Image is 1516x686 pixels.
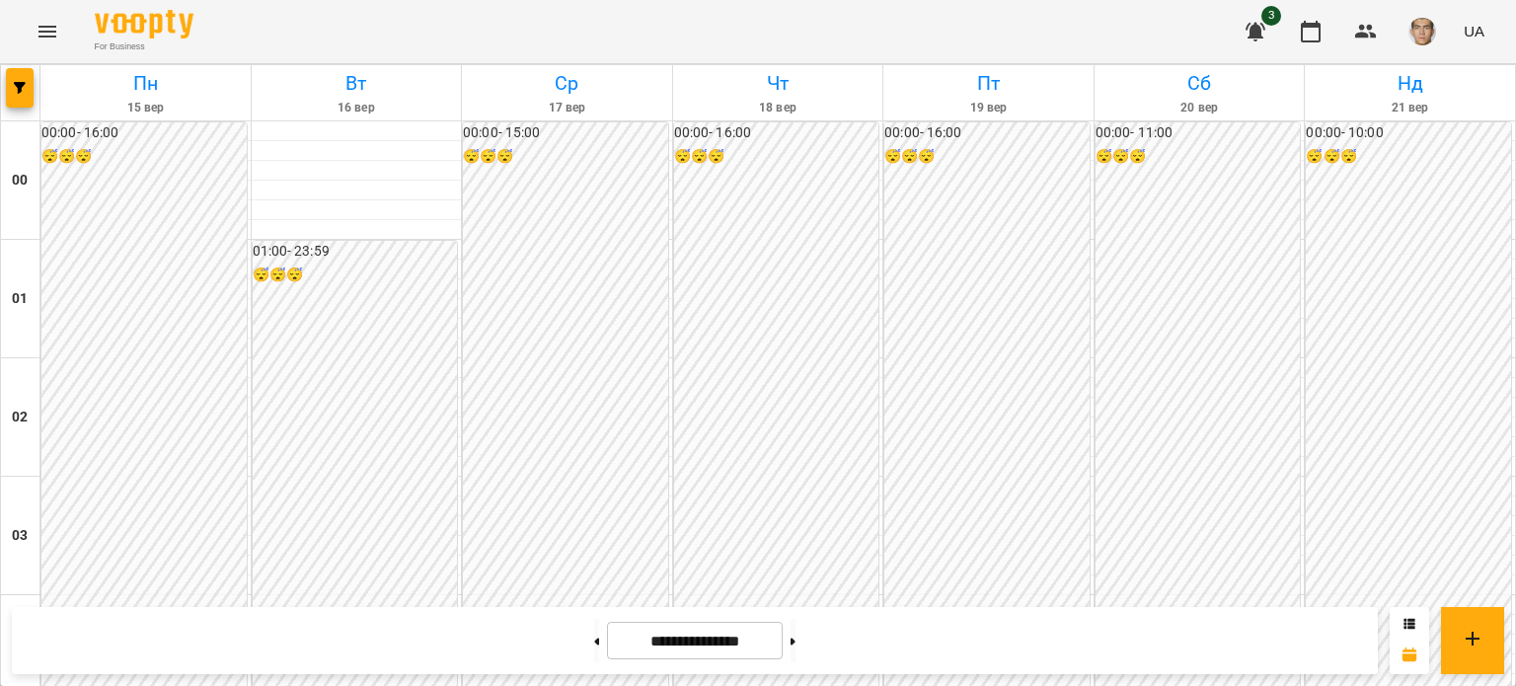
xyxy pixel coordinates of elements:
[463,122,668,144] h6: 00:00 - 15:00
[41,122,247,144] h6: 00:00 - 16:00
[12,288,28,310] h6: 01
[676,68,880,99] h6: Чт
[95,10,193,38] img: Voopty Logo
[43,68,248,99] h6: Пн
[465,68,669,99] h6: Ср
[463,146,668,168] h6: 😴😴😴
[12,525,28,547] h6: 03
[95,40,193,53] span: For Business
[1098,99,1302,117] h6: 20 вер
[1096,122,1301,144] h6: 00:00 - 11:00
[1408,18,1436,45] img: 290265f4fa403245e7fea1740f973bad.jpg
[1098,68,1302,99] h6: Сб
[253,241,458,263] h6: 01:00 - 23:59
[674,122,879,144] h6: 00:00 - 16:00
[884,146,1090,168] h6: 😴😴😴
[43,99,248,117] h6: 15 вер
[1306,122,1511,144] h6: 00:00 - 10:00
[1308,68,1512,99] h6: Нд
[886,99,1091,117] h6: 19 вер
[1464,21,1484,41] span: UA
[12,170,28,191] h6: 00
[24,8,71,55] button: Menu
[255,99,459,117] h6: 16 вер
[255,68,459,99] h6: Вт
[465,99,669,117] h6: 17 вер
[12,407,28,428] h6: 02
[1096,146,1301,168] h6: 😴😴😴
[1308,99,1512,117] h6: 21 вер
[1306,146,1511,168] h6: 😴😴😴
[886,68,1091,99] h6: Пт
[676,99,880,117] h6: 18 вер
[674,146,879,168] h6: 😴😴😴
[1261,6,1281,26] span: 3
[253,265,458,286] h6: 😴😴😴
[41,146,247,168] h6: 😴😴😴
[1456,13,1492,49] button: UA
[884,122,1090,144] h6: 00:00 - 16:00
